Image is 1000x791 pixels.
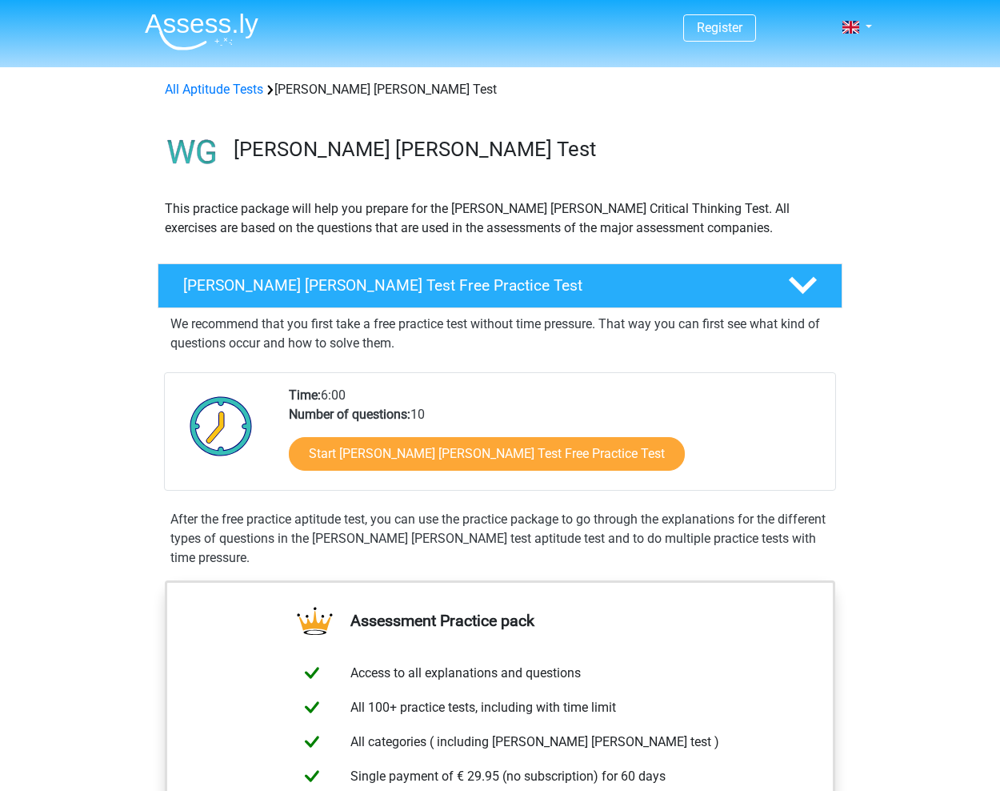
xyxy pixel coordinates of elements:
h3: [PERSON_NAME] [PERSON_NAME] Test [234,137,830,162]
a: Register [697,20,742,35]
p: We recommend that you first take a free practice test without time pressure. That way you can fir... [170,315,830,353]
a: All Aptitude Tests [165,82,263,97]
div: After the free practice aptitude test, you can use the practice package to go through the explana... [164,510,836,568]
p: This practice package will help you prepare for the [PERSON_NAME] [PERSON_NAME] Critical Thinking... [165,199,835,238]
img: watson glaser test [158,118,226,187]
div: 6:00 10 [277,386,834,490]
div: [PERSON_NAME] [PERSON_NAME] Test [158,80,842,99]
a: [PERSON_NAME] [PERSON_NAME] Test Free Practice Test [151,263,849,308]
b: Number of questions: [289,407,410,422]
b: Time: [289,387,321,403]
h4: [PERSON_NAME] [PERSON_NAME] Test Free Practice Test [183,276,762,295]
img: Assessly [145,13,258,50]
a: Start [PERSON_NAME] [PERSON_NAME] Test Free Practice Test [289,437,685,471]
img: Clock [181,386,262,466]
